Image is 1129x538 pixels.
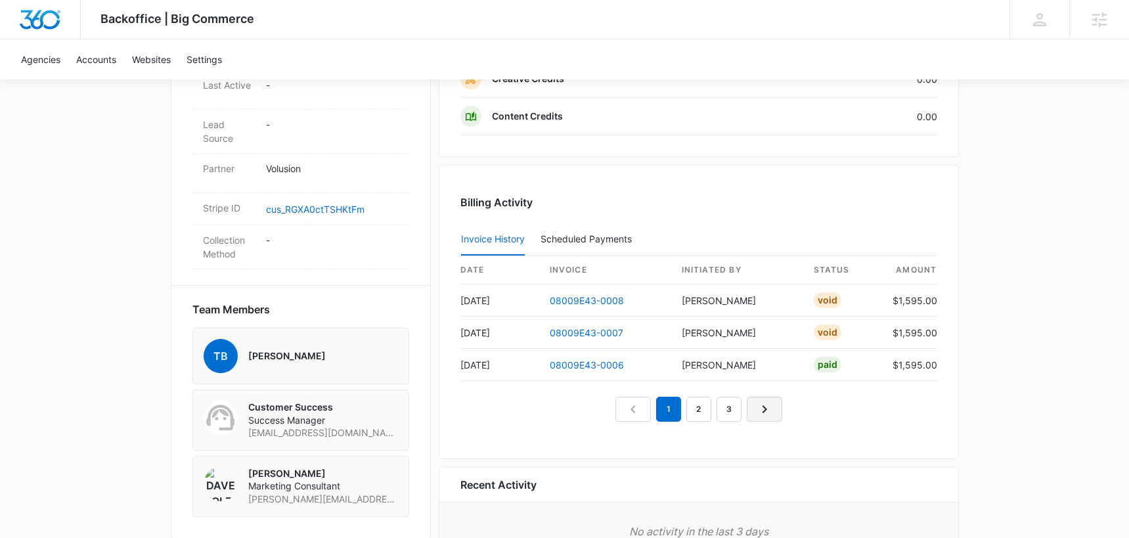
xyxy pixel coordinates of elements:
[717,397,742,422] a: Page 3
[248,467,398,480] p: [PERSON_NAME]
[814,325,841,340] div: Void
[266,204,365,215] a: cus_RGXA0ctTSHKtFm
[686,397,711,422] a: Page 2
[192,225,409,269] div: Collection Method-
[550,327,623,338] a: 08009E43-0007
[541,235,637,244] div: Scheduled Payments
[671,284,803,317] td: [PERSON_NAME]
[203,201,255,215] dt: Stripe ID
[203,162,255,175] dt: Partner
[192,110,409,154] div: Lead Source-
[671,256,803,284] th: Initiated By
[266,162,399,175] p: Volusion
[550,295,624,306] a: 08009E43-0008
[266,118,399,131] p: -
[192,154,409,193] div: PartnerVolusion
[492,110,563,123] p: Content Credits
[204,339,238,373] span: TB
[100,12,254,26] span: Backoffice | Big Commerce
[550,359,624,370] a: 08009E43-0006
[192,193,409,225] div: Stripe IDcus_RGXA0ctTSHKtFm
[203,118,255,145] dt: Lead Source
[747,397,782,422] a: Next Page
[248,426,398,439] span: [EMAIL_ADDRESS][DOMAIN_NAME]
[460,194,937,210] h3: Billing Activity
[266,233,399,247] p: -
[248,414,398,427] span: Success Manager
[248,480,398,493] span: Marketing Consultant
[124,39,179,79] a: Websites
[203,78,255,92] dt: Last Active
[460,256,539,284] th: date
[615,397,782,422] nav: Pagination
[460,284,539,317] td: [DATE]
[248,349,326,363] p: [PERSON_NAME]
[192,302,270,317] span: Team Members
[882,349,937,381] td: $1,595.00
[13,39,68,79] a: Agencies
[671,349,803,381] td: [PERSON_NAME]
[179,39,230,79] a: Settings
[539,256,671,284] th: invoice
[248,401,398,414] p: Customer Success
[882,284,937,317] td: $1,595.00
[192,70,409,110] div: Last Active-
[814,292,841,308] div: Void
[68,39,124,79] a: Accounts
[460,349,539,381] td: [DATE]
[814,357,841,372] div: Paid
[461,224,525,256] button: Invoice History
[798,98,937,135] td: 0.00
[803,256,882,284] th: status
[656,397,681,422] em: 1
[266,78,399,92] p: -
[204,467,238,501] img: Dave Holzapfel
[460,317,539,349] td: [DATE]
[460,477,537,493] h6: Recent Activity
[204,401,238,435] img: Customer Success
[882,317,937,349] td: $1,595.00
[671,317,803,349] td: [PERSON_NAME]
[248,493,398,506] span: [PERSON_NAME][EMAIL_ADDRESS][PERSON_NAME][DOMAIN_NAME]
[882,256,937,284] th: amount
[203,233,255,261] dt: Collection Method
